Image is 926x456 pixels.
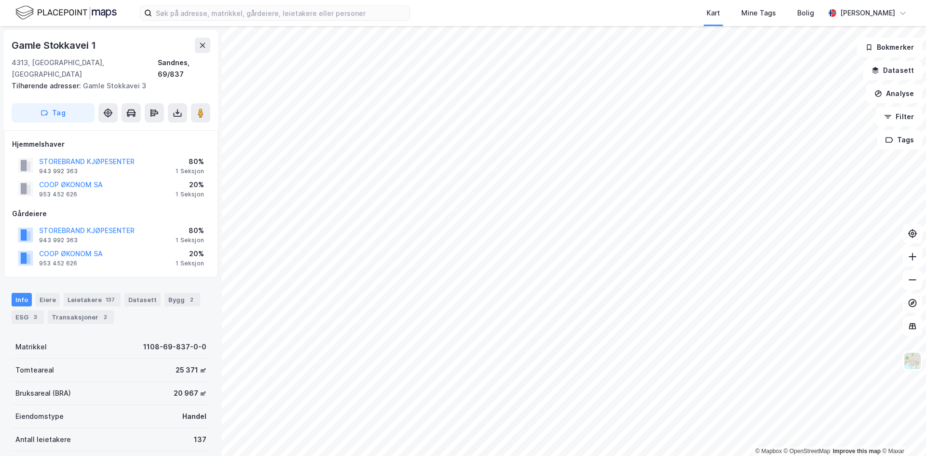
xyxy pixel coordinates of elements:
div: Bruksareal (BRA) [15,387,71,399]
div: Tomteareal [15,364,54,376]
div: 943 992 363 [39,167,78,175]
div: 1 Seksjon [176,191,204,198]
div: 25 371 ㎡ [176,364,206,376]
img: Z [903,352,922,370]
div: 943 992 363 [39,236,78,244]
div: Datasett [124,293,161,306]
button: Datasett [863,61,922,80]
div: 20% [176,179,204,191]
div: Sandnes, 69/837 [158,57,210,80]
input: Søk på adresse, matrikkel, gårdeiere, leietakere eller personer [152,6,409,20]
button: Tags [877,130,922,150]
div: [PERSON_NAME] [840,7,895,19]
div: Gamle Stokkavei 1 [12,38,98,53]
div: 1108-69-837-0-0 [143,341,206,353]
div: 2 [187,295,196,304]
div: 2 [100,312,110,322]
div: Handel [182,411,206,422]
div: Kart [707,7,720,19]
div: 20% [176,248,204,260]
div: Antall leietakere [15,434,71,445]
button: Tag [12,103,95,123]
button: Analyse [866,84,922,103]
button: Filter [876,107,922,126]
div: 1 Seksjon [176,260,204,267]
div: 1 Seksjon [176,167,204,175]
div: 137 [104,295,117,304]
div: Matrikkel [15,341,47,353]
div: Eiere [36,293,60,306]
div: Mine Tags [741,7,776,19]
div: Leietakere [64,293,121,306]
img: logo.f888ab2527a4732fd821a326f86c7f29.svg [15,4,117,21]
span: Tilhørende adresser: [12,82,83,90]
div: Transaksjoner [48,310,114,324]
div: Gårdeiere [12,208,210,220]
div: Bolig [797,7,814,19]
div: Gamle Stokkavei 3 [12,80,203,92]
div: 80% [176,156,204,167]
div: 20 967 ㎡ [174,387,206,399]
a: Mapbox [755,448,782,455]
div: Info [12,293,32,306]
iframe: Chat Widget [878,410,926,456]
div: Eiendomstype [15,411,64,422]
div: Kontrollprogram for chat [878,410,926,456]
div: Hjemmelshaver [12,138,210,150]
div: 953 452 626 [39,191,77,198]
div: ESG [12,310,44,324]
div: 1 Seksjon [176,236,204,244]
div: 80% [176,225,204,236]
div: 953 452 626 [39,260,77,267]
div: 137 [194,434,206,445]
div: Bygg [164,293,200,306]
div: 4313, [GEOGRAPHIC_DATA], [GEOGRAPHIC_DATA] [12,57,158,80]
div: 3 [30,312,40,322]
a: OpenStreetMap [784,448,831,455]
button: Bokmerker [857,38,922,57]
a: Improve this map [833,448,881,455]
